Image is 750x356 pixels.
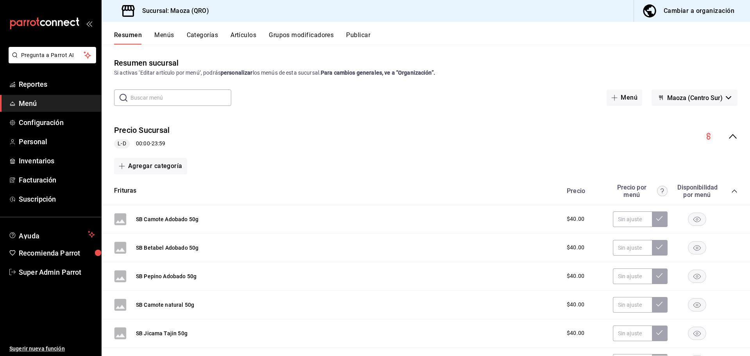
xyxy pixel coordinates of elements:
div: Precio por menú [613,184,668,199]
button: open_drawer_menu [86,20,92,27]
button: SB Camote natural 50g [136,301,194,309]
h3: Sucursal: Maoza (QRO) [136,6,209,16]
button: Publicar [346,31,370,45]
span: Facturación [19,175,95,185]
button: SB Pepino Adobado 50g [136,272,196,280]
span: Super Admin Parrot [19,267,95,277]
button: Maoza (Centro Sur) [652,89,737,106]
input: Sin ajuste [613,268,652,284]
span: Inventarios [19,156,95,166]
div: 00:00 - 23:59 [114,139,170,148]
div: Cambiar a organización [664,5,734,16]
button: Artículos [230,31,256,45]
input: Sin ajuste [613,326,652,341]
div: collapse-menu-row [102,118,750,155]
div: Disponibilidad por menú [677,184,716,199]
div: navigation tabs [114,31,750,45]
button: Menús [154,31,174,45]
span: Personal [19,136,95,147]
button: SB Jicama Tajin 50g [136,329,187,337]
input: Sin ajuste [613,297,652,313]
a: Pregunta a Parrot AI [5,57,96,65]
span: Maoza (Centro Sur) [667,94,723,102]
span: Ayuda [19,230,85,239]
span: Sugerir nueva función [9,345,95,353]
span: L-D [114,140,129,148]
button: Categorías [187,31,218,45]
div: Si activas ‘Editar artículo por menú’, podrás los menús de esta sucursal. [114,69,737,77]
span: $40.00 [567,329,584,337]
div: Precio [559,187,609,195]
input: Sin ajuste [613,211,652,227]
input: Sin ajuste [613,240,652,256]
span: $40.00 [567,243,584,252]
button: Frituras [114,186,136,195]
button: Precio Sucursal [114,125,170,136]
button: Resumen [114,31,142,45]
button: collapse-category-row [731,188,737,194]
strong: personalizar [221,70,253,76]
span: Menú [19,98,95,109]
button: Grupos modificadores [269,31,334,45]
span: Suscripción [19,194,95,204]
input: Buscar menú [130,90,231,106]
span: $40.00 [567,301,584,309]
button: Agregar categoría [114,158,187,174]
button: SB Camote Adobado 50g [136,215,198,223]
span: Recomienda Parrot [19,248,95,258]
div: Resumen sucursal [114,57,179,69]
span: Reportes [19,79,95,89]
button: SB Betabel Adobado 50g [136,244,198,252]
strong: Para cambios generales, ve a “Organización”. [321,70,435,76]
button: Menú [607,89,642,106]
button: Pregunta a Parrot AI [9,47,96,63]
span: Pregunta a Parrot AI [21,51,84,59]
span: $40.00 [567,215,584,223]
span: $40.00 [567,272,584,280]
span: Configuración [19,117,95,128]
